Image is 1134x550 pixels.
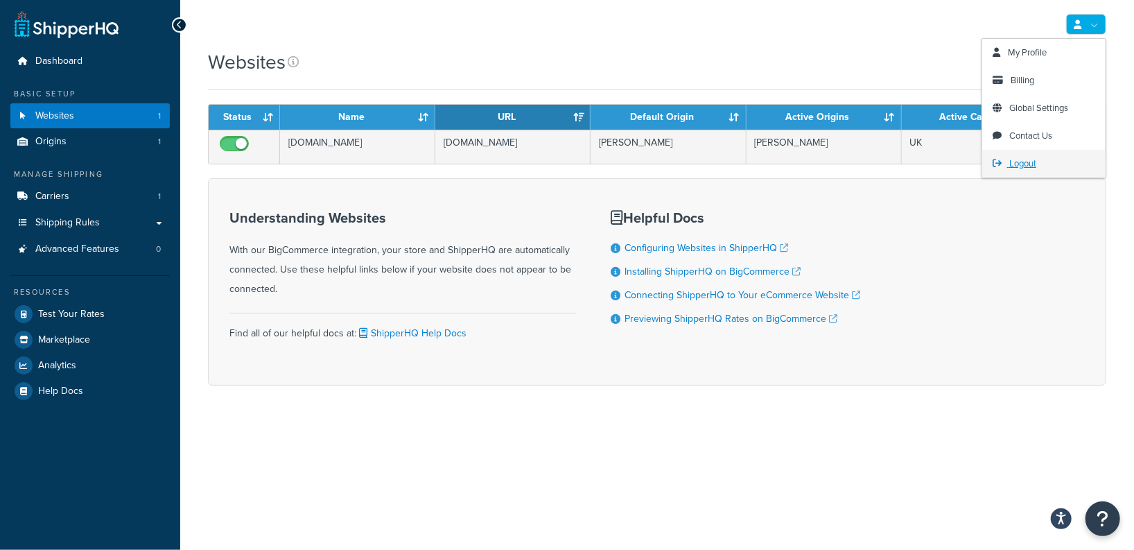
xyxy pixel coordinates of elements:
a: Configuring Websites in ShipperHQ [625,241,788,255]
td: [DOMAIN_NAME] [435,130,591,164]
li: Origins [10,129,170,155]
span: My Profile [1008,46,1047,59]
div: Basic Setup [10,88,170,100]
span: Global Settings [1009,101,1068,114]
a: Previewing ShipperHQ Rates on BigCommerce [625,311,837,326]
a: Analytics [10,353,170,378]
div: Resources [10,286,170,298]
th: Active Carriers: activate to sort column ascending [902,105,1057,130]
a: ShipperHQ Help Docs [356,326,466,341]
span: Origins [35,136,67,148]
span: Carriers [35,191,69,203]
div: Find all of our helpful docs at: [229,313,576,343]
span: Shipping Rules [35,217,100,229]
th: Default Origin: activate to sort column ascending [591,105,746,130]
th: Status: activate to sort column ascending [209,105,280,130]
span: Marketplace [38,334,90,346]
h3: Helpful Docs [611,210,860,225]
div: With our BigCommerce integration, your store and ShipperHQ are automatically connected. Use these... [229,210,576,299]
span: Contact Us [1009,129,1052,142]
a: Logout [982,150,1106,178]
a: Advanced Features 0 [10,237,170,262]
span: Logout [1009,157,1036,170]
a: Installing ShipperHQ on BigCommerce [625,264,801,279]
a: Contact Us [982,122,1106,150]
a: Shipping Rules [10,210,170,236]
span: 1 [158,110,161,122]
span: Test Your Rates [38,309,105,320]
a: Dashboard [10,49,170,74]
a: Origins 1 [10,129,170,155]
h3: Understanding Websites [229,210,576,225]
button: Open Resource Center [1085,501,1120,536]
a: Websites 1 [10,103,170,129]
th: Name: activate to sort column ascending [280,105,435,130]
td: UK [902,130,1057,164]
th: Active Origins: activate to sort column ascending [747,105,902,130]
a: Connecting ShipperHQ to Your eCommerce Website [625,288,860,302]
span: 1 [158,136,161,148]
td: [PERSON_NAME] [591,130,746,164]
div: Manage Shipping [10,169,170,180]
span: Websites [35,110,74,122]
li: Advanced Features [10,237,170,262]
th: URL: activate to sort column ascending [435,105,591,130]
td: [PERSON_NAME] [747,130,902,164]
a: Billing [982,67,1106,94]
li: Carriers [10,184,170,209]
a: ShipperHQ Home [15,10,119,38]
h1: Websites [208,49,286,76]
span: Help Docs [38,386,83,397]
span: Analytics [38,360,76,372]
li: Websites [10,103,170,129]
span: 1 [158,191,161,203]
span: Advanced Features [35,243,119,255]
span: Billing [1011,74,1034,87]
a: My Profile [982,39,1106,67]
a: Global Settings [982,94,1106,122]
a: Test Your Rates [10,302,170,327]
td: [DOMAIN_NAME] [280,130,435,164]
span: Dashboard [35,55,82,67]
a: Carriers 1 [10,184,170,209]
a: Help Docs [10,379,170,404]
a: Marketplace [10,327,170,352]
span: 0 [156,243,161,255]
